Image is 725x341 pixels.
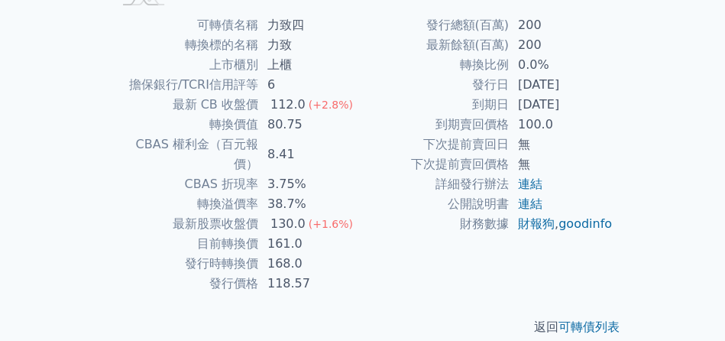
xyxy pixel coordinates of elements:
td: [DATE] [509,95,613,115]
td: 下次提前賣回日 [363,135,509,154]
td: 詳細發行辦法 [363,174,509,194]
td: 力致四 [258,15,363,35]
td: 38.7% [258,194,363,214]
td: , [509,214,613,234]
td: 無 [509,135,613,154]
td: [DATE] [509,75,613,95]
td: 到期日 [363,95,509,115]
a: 連結 [518,177,542,191]
a: 連結 [518,196,542,211]
td: 轉換溢價率 [112,194,258,214]
div: 112.0 [267,95,309,115]
td: 發行價格 [112,274,258,294]
td: 力致 [258,35,363,55]
td: CBAS 權利金（百元報價） [112,135,258,174]
td: 上櫃 [258,55,363,75]
td: 轉換價值 [112,115,258,135]
td: CBAS 折現率 [112,174,258,194]
td: 0.0% [509,55,613,75]
td: 最新股票收盤價 [112,214,258,234]
td: 財務數據 [363,214,509,234]
span: (+2.8%) [309,99,353,111]
td: 轉換標的名稱 [112,35,258,55]
td: 最新 CB 收盤價 [112,95,258,115]
td: 3.75% [258,174,363,194]
a: 可轉債列表 [558,320,620,334]
p: 返回 [94,318,632,336]
span: (+1.6%) [309,218,353,230]
td: 無 [509,154,613,174]
td: 到期賣回價格 [363,115,509,135]
td: 目前轉換價 [112,234,258,254]
td: 最新餘額(百萬) [363,35,509,55]
td: 161.0 [258,234,363,254]
td: 8.41 [258,135,363,174]
td: 轉換比例 [363,55,509,75]
td: 公開說明書 [363,194,509,214]
a: 財報狗 [518,216,555,231]
td: 80.75 [258,115,363,135]
td: 擔保銀行/TCRI信用評等 [112,75,258,95]
td: 118.57 [258,274,363,294]
td: 200 [509,35,613,55]
td: 6 [258,75,363,95]
a: goodinfo [558,216,612,231]
td: 100.0 [509,115,613,135]
td: 168.0 [258,254,363,274]
td: 發行日 [363,75,509,95]
td: 下次提前賣回價格 [363,154,509,174]
td: 發行時轉換價 [112,254,258,274]
div: 130.0 [267,214,309,234]
td: 上市櫃別 [112,55,258,75]
td: 可轉債名稱 [112,15,258,35]
td: 200 [509,15,613,35]
td: 發行總額(百萬) [363,15,509,35]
